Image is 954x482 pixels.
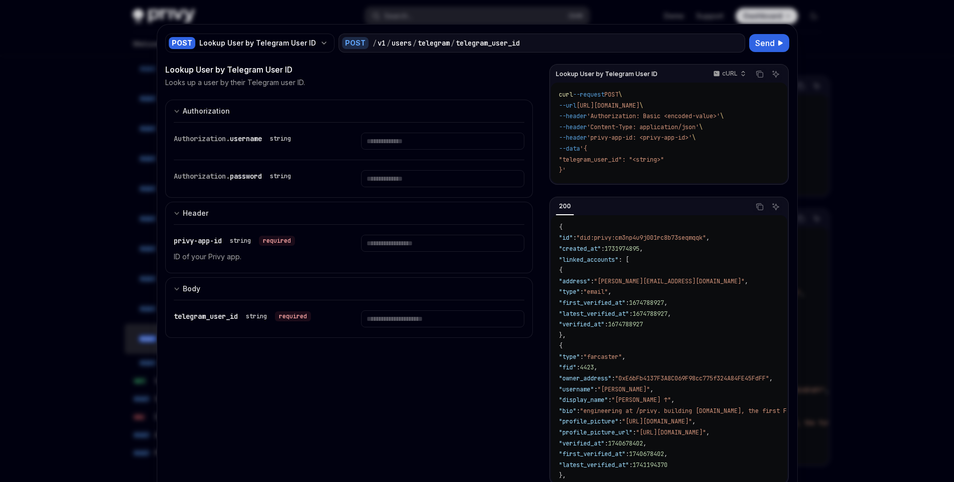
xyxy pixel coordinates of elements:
span: , [608,288,611,296]
span: : [601,245,604,253]
span: 1740678402 [629,450,664,458]
span: : [576,407,580,415]
span: \ [640,102,643,110]
span: "first_verified_at" [559,450,625,458]
span: : [629,310,632,318]
span: : [580,288,583,296]
button: Expand input section [165,277,533,300]
span: 'Authorization: Basic <encoded-value>' [587,112,720,120]
div: Authorization.password [174,170,295,182]
span: , [640,245,643,253]
span: , [692,417,696,425]
span: , [769,374,773,382]
span: "type" [559,288,580,296]
span: : [625,299,629,307]
span: , [650,385,654,393]
div: telegram_user_id [174,310,311,322]
button: cURL [708,66,750,83]
span: password [230,172,262,181]
button: Ask AI [769,68,782,81]
span: }, [559,331,566,339]
p: ID of your Privy app. [174,251,337,263]
span: : [590,277,594,285]
span: "fid" [559,363,576,371]
span: : [604,320,608,328]
span: }, [559,471,566,479]
span: , [664,450,668,458]
button: Ask AI [769,200,782,213]
span: "linked_accounts" [559,256,618,264]
span: "[PERSON_NAME] ↑" [611,396,671,404]
span: "[URL][DOMAIN_NAME]" [622,417,692,425]
span: 'Content-Type: application/json' [587,123,699,131]
span: "[PERSON_NAME]" [597,385,650,393]
span: "bio" [559,407,576,415]
span: : [618,417,622,425]
span: POST [604,91,618,99]
div: Lookup User by Telegram User ID [165,64,533,76]
span: : [604,439,608,447]
span: "telegram_user_id": "<string>" [559,156,664,164]
div: / [451,38,455,48]
div: required [275,311,311,321]
span: : [573,234,576,242]
span: "[PERSON_NAME][EMAIL_ADDRESS][DOMAIN_NAME]" [594,277,745,285]
span: "created_at" [559,245,601,253]
input: Enter username [361,133,524,150]
span: 1731974895 [604,245,640,253]
span: : [632,428,636,436]
span: privy-app-id [174,236,222,245]
span: username [230,134,262,143]
div: privy-app-id [174,235,295,247]
span: 1741194370 [632,461,668,469]
span: , [643,439,647,447]
input: Enter telegram_user_id [361,310,524,327]
span: "verified_at" [559,439,604,447]
span: "display_name" [559,396,608,404]
div: Lookup User by Telegram User ID [199,38,316,48]
div: 200 [556,200,574,212]
span: 1674788927 [632,310,668,318]
span: : [629,461,632,469]
span: Authorization. [174,134,230,143]
span: '{ [580,145,587,153]
div: / [373,38,377,48]
p: Looks up a user by their Telegram user ID. [165,78,305,88]
span: "type" [559,353,580,361]
div: Header [183,207,208,219]
div: POST [169,37,195,49]
span: : [594,385,597,393]
div: / [387,38,391,48]
div: users [392,38,412,48]
span: --header [559,112,587,120]
button: Expand input section [165,100,533,122]
span: , [622,353,625,361]
div: / [413,38,417,48]
span: \ [699,123,703,131]
span: --header [559,134,587,142]
div: Authorization.username [174,133,295,145]
span: --url [559,102,576,110]
span: "owner_address" [559,374,611,382]
button: POSTLookup User by Telegram User ID [165,33,335,54]
span: 1674788927 [629,299,664,307]
span: "latest_verified_at" [559,310,629,318]
span: Send [755,37,775,49]
span: \ [720,112,724,120]
span: curl [559,91,573,99]
div: required [259,236,295,246]
button: Copy the contents from the code block [753,68,766,81]
span: telegram_user_id [174,312,238,321]
span: "first_verified_at" [559,299,625,307]
span: "email" [583,288,608,296]
div: v1 [378,38,386,48]
span: : [576,363,580,371]
span: "id" [559,234,573,242]
span: , [668,310,671,318]
span: --request [573,91,604,99]
span: "address" [559,277,590,285]
span: --data [559,145,580,153]
span: : [ [618,256,629,264]
span: , [706,234,710,242]
span: { [559,342,562,350]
